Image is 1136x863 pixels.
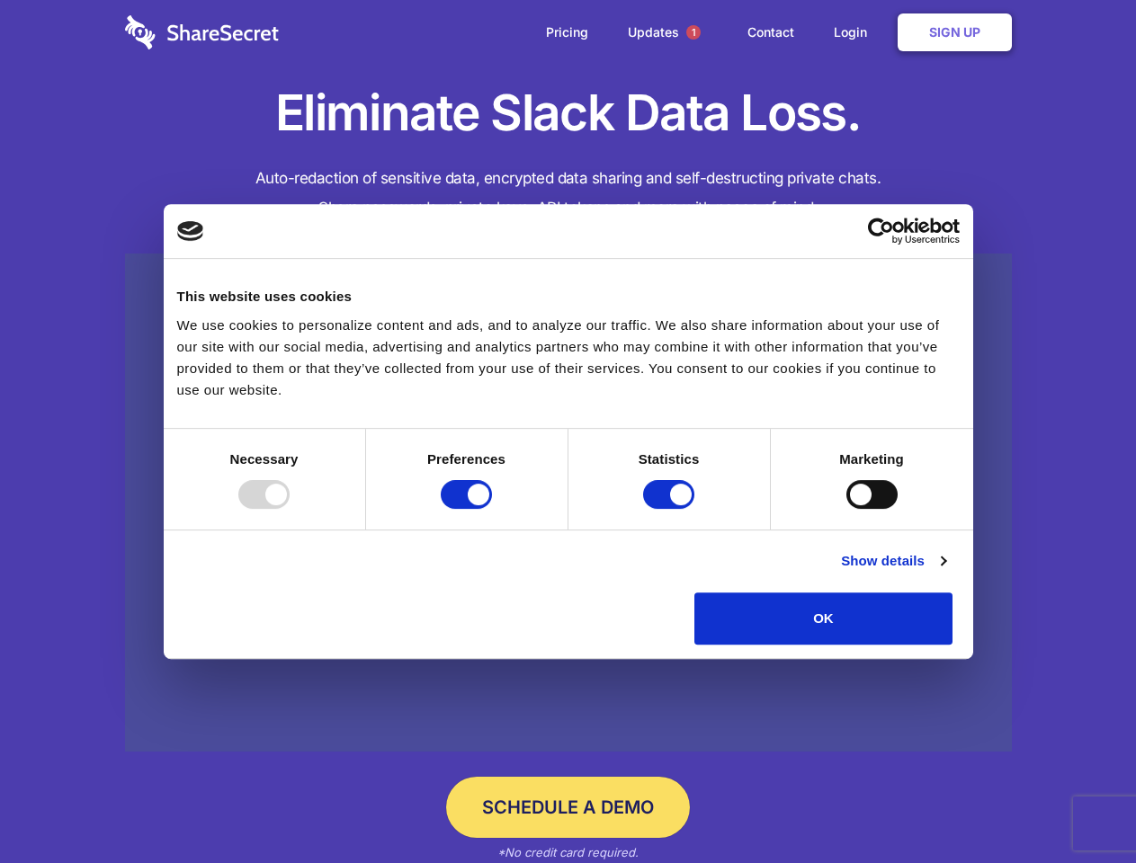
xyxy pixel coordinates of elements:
h1: Eliminate Slack Data Loss. [125,81,1012,146]
a: Schedule a Demo [446,777,690,838]
a: Show details [841,550,945,572]
div: We use cookies to personalize content and ads, and to analyze our traffic. We also share informat... [177,315,960,401]
button: OK [694,592,953,645]
a: Login [816,4,894,60]
em: *No credit card required. [497,845,639,859]
a: Wistia video thumbnail [125,254,1012,752]
a: Sign Up [898,13,1012,51]
div: This website uses cookies [177,286,960,307]
strong: Preferences [427,451,505,467]
img: logo [177,221,204,241]
a: Usercentrics Cookiebot - opens in a new window [802,218,960,245]
h4: Auto-redaction of sensitive data, encrypted data sharing and self-destructing private chats. Shar... [125,164,1012,223]
a: Pricing [528,4,606,60]
a: Contact [729,4,812,60]
strong: Marketing [839,451,904,467]
img: logo-wordmark-white-trans-d4663122ce5f474addd5e946df7df03e33cb6a1c49d2221995e7729f52c070b2.svg [125,15,279,49]
strong: Necessary [230,451,299,467]
span: 1 [686,25,701,40]
strong: Statistics [639,451,700,467]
